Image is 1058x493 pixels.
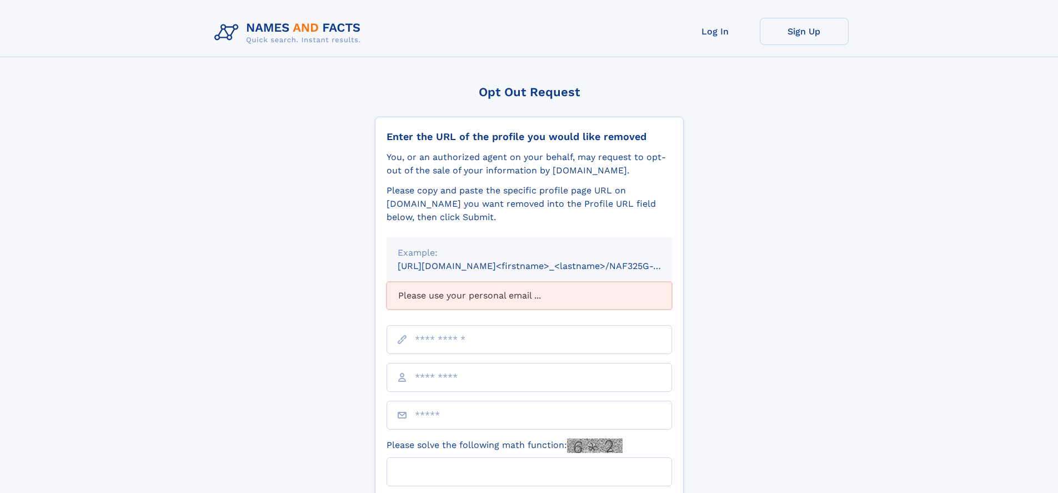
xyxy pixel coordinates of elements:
div: Opt Out Request [375,85,684,99]
div: Please copy and paste the specific profile page URL on [DOMAIN_NAME] you want removed into the Pr... [387,184,672,224]
img: Logo Names and Facts [210,18,370,48]
a: Log In [671,18,760,45]
small: [URL][DOMAIN_NAME]<firstname>_<lastname>/NAF325G-xxxxxxxx [398,261,693,271]
a: Sign Up [760,18,849,45]
div: Please use your personal email ... [387,282,672,310]
div: Enter the URL of the profile you would like removed [387,131,672,143]
div: Example: [398,246,661,260]
label: Please solve the following math function: [387,439,623,453]
div: You, or an authorized agent on your behalf, may request to opt-out of the sale of your informatio... [387,151,672,177]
